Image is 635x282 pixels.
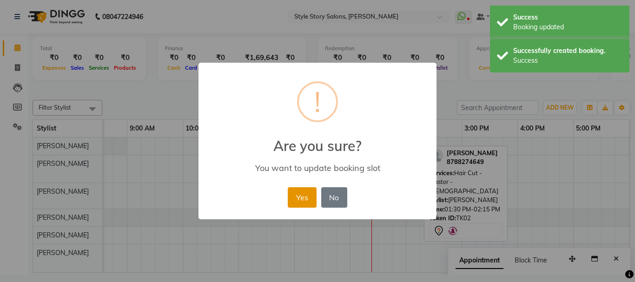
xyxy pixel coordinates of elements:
div: Success [513,13,622,22]
div: Booking updated [513,22,622,32]
button: Yes [288,187,316,208]
div: Successfully created booking. [513,46,622,56]
div: ! [314,83,321,120]
div: Success [513,56,622,66]
div: You want to update booking slot [212,163,423,173]
button: No [321,187,347,208]
h2: Are you sure? [198,126,437,154]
